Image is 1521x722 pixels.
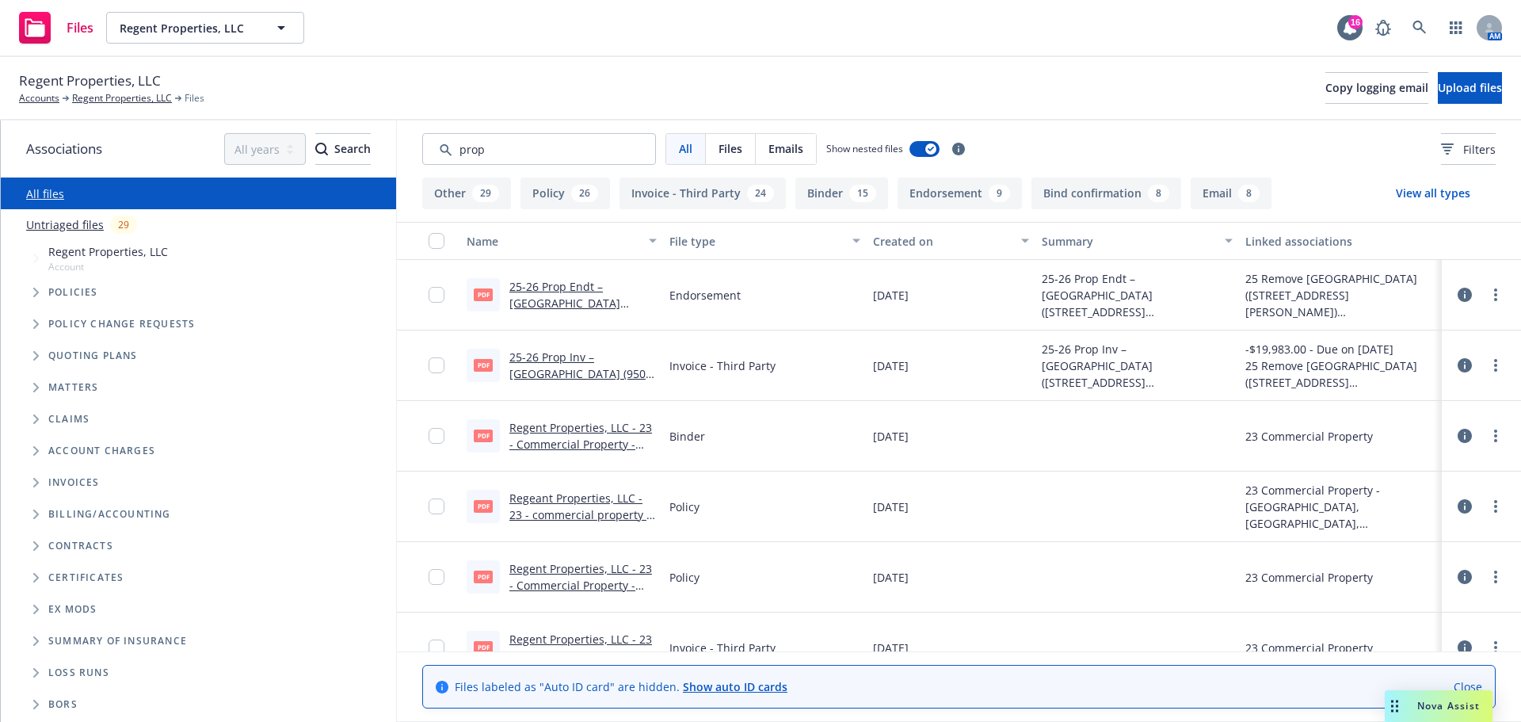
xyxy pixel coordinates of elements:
[474,641,493,653] span: pdf
[509,561,652,609] a: Regent Properties, LLC - 23 - Commercial Property - Policy.pdf
[48,351,138,361] span: Quoting plans
[826,142,903,155] span: Show nested files
[1031,178,1181,209] button: Bind confirmation
[1441,141,1496,158] span: Filters
[474,571,493,583] span: pdf
[1245,233,1435,250] div: Linked associations
[873,287,909,304] span: [DATE]
[455,678,787,695] span: Files labeled as "Auto ID card" are hidden.
[873,569,909,586] span: [DATE]
[1486,426,1505,445] a: more
[873,499,909,515] span: [DATE]
[1239,222,1442,260] button: Linked associations
[1042,233,1214,250] div: Summary
[1438,72,1502,104] button: Upload files
[1245,482,1435,532] div: 23 Commercial Property - [GEOGRAPHIC_DATA], [GEOGRAPHIC_DATA], [GEOGRAPHIC_DATA]
[110,216,137,234] div: 29
[1454,678,1482,695] a: Close
[1486,497,1505,516] a: more
[873,357,909,374] span: [DATE]
[1,499,396,720] div: Folder Tree Example
[185,91,204,105] span: Files
[422,178,511,209] button: Other
[1385,690,1492,722] button: Nova Assist
[1245,428,1373,445] div: 23 Commercial Property
[509,279,623,344] a: 25-26 Prop Endt – [GEOGRAPHIC_DATA] ([STREET_ADDRESS][PERSON_NAME]).pdf
[683,679,787,694] a: Show auto ID cards
[19,71,161,91] span: Regent Properties, LLC
[315,133,371,165] button: SearchSearch
[429,569,444,585] input: Toggle Row Selected
[1438,80,1502,95] span: Upload files
[467,233,639,250] div: Name
[48,636,187,646] span: Summary of insurance
[1245,640,1373,656] div: 23 Commercial Property
[48,605,97,614] span: Ex Mods
[1042,270,1232,320] span: 25-26 Prop Endt – [GEOGRAPHIC_DATA] ([STREET_ADDRESS][PERSON_NAME])
[509,632,652,680] a: Regent Properties, LLC - 23 - Commercial Property - Policy invoice.pdf
[1245,270,1435,320] div: 25 Remove [GEOGRAPHIC_DATA] ([STREET_ADDRESS][PERSON_NAME])
[1245,341,1435,357] div: -$19,983.00 - Due on [DATE]
[669,569,700,586] span: Policy
[48,414,90,424] span: Claims
[67,21,93,34] span: Files
[26,186,64,201] a: All files
[1245,569,1373,586] div: 23 Commercial Property
[1148,185,1169,202] div: 8
[849,185,876,202] div: 15
[1486,356,1505,375] a: more
[474,500,493,512] span: pdf
[106,12,304,44] button: Regent Properties, LLC
[989,185,1010,202] div: 9
[48,478,100,487] span: Invoices
[509,491,650,539] a: Regeant Properties, LLC - 23 - commercial property - policy.pdf
[13,6,100,50] a: Files
[19,91,59,105] a: Accounts
[48,573,124,583] span: Certificates
[1191,178,1271,209] button: Email
[1385,690,1405,722] div: Drag to move
[26,216,104,233] a: Untriaged files
[429,287,444,303] input: Toggle Row Selected
[1370,178,1496,209] button: View all types
[429,233,444,249] input: Select all
[571,185,598,202] div: 26
[898,178,1022,209] button: Endorsement
[1,240,396,499] div: Tree Example
[48,668,109,678] span: Loss Runs
[429,357,444,373] input: Toggle Row Selected
[460,222,663,260] button: Name
[429,640,444,655] input: Toggle Row Selected
[48,446,155,456] span: Account charges
[795,178,888,209] button: Binder
[474,359,493,371] span: pdf
[474,430,493,441] span: pdf
[1245,357,1435,391] div: 25 Remove [GEOGRAPHIC_DATA] ([STREET_ADDRESS][PERSON_NAME])
[429,499,444,514] input: Toggle Row Selected
[1417,699,1480,712] span: Nova Assist
[520,178,610,209] button: Policy
[867,222,1036,260] button: Created on
[747,185,774,202] div: 24
[315,143,328,155] svg: Search
[669,233,842,250] div: File type
[669,428,705,445] span: Binder
[48,541,113,551] span: Contracts
[1404,12,1435,44] a: Search
[873,233,1012,250] div: Created on
[1325,72,1428,104] button: Copy logging email
[1238,185,1260,202] div: 8
[509,420,652,468] a: Regent Properties, LLC - 23 - Commercial Property - Binder.pdf
[48,243,168,260] span: Regent Properties, LLC
[26,139,102,159] span: Associations
[1440,12,1472,44] a: Switch app
[1325,80,1428,95] span: Copy logging email
[679,140,692,157] span: All
[422,133,656,165] input: Search by keyword...
[619,178,786,209] button: Invoice - Third Party
[1441,133,1496,165] button: Filters
[1486,567,1505,586] a: more
[120,20,257,36] span: Regent Properties, LLC
[669,499,700,515] span: Policy
[48,260,168,273] span: Account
